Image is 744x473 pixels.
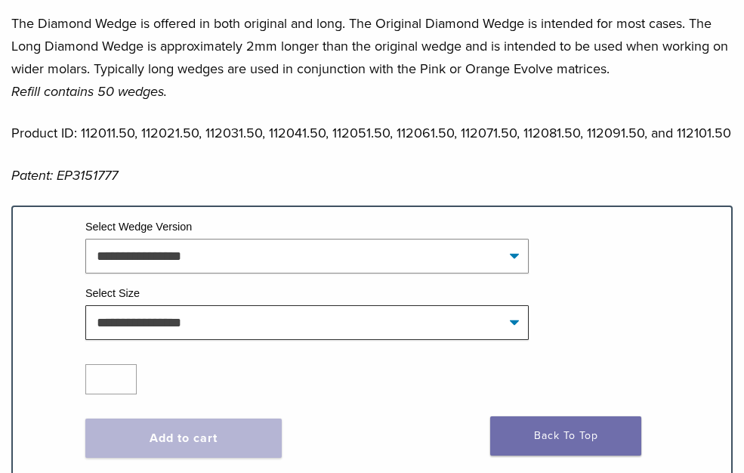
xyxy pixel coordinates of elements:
[11,122,733,144] p: Product ID: 112011.50, 112021.50, 112031.50, 112041.50, 112051.50, 112061.50, 112071.50, 112081.5...
[85,287,140,299] label: Select Size
[85,221,192,233] label: Select Wedge Version
[11,83,167,100] em: Refill contains 50 wedges.
[85,419,282,458] button: Add to cart
[11,167,118,184] em: Patent: EP3151777
[490,416,641,456] a: Back To Top
[11,12,733,103] p: The Diamond Wedge is offered in both original and long. The Original Diamond Wedge is intended fo...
